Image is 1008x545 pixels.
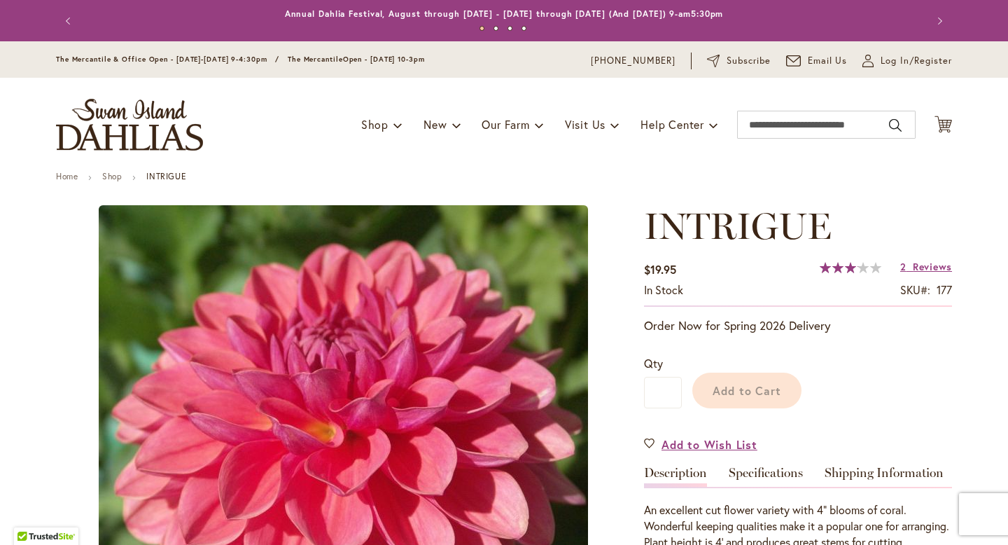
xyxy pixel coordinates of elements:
[924,7,952,35] button: Next
[644,282,683,298] div: Availability
[881,54,952,68] span: Log In/Register
[343,55,425,64] span: Open - [DATE] 10-3pm
[644,282,683,297] span: In stock
[640,117,704,132] span: Help Center
[661,436,757,453] span: Add to Wish List
[146,171,186,181] strong: INTRIGUE
[644,204,832,248] span: INTRIGUE
[644,356,663,371] span: Qty
[285,8,724,19] a: Annual Dahlia Festival, August through [DATE] - [DATE] through [DATE] (And [DATE]) 9-am5:30pm
[482,117,529,132] span: Our Farm
[644,262,676,277] span: $19.95
[521,26,526,31] button: 4 of 4
[825,467,944,487] a: Shipping Information
[361,117,388,132] span: Shop
[56,7,84,35] button: Previous
[56,171,78,181] a: Home
[644,467,707,487] a: Description
[479,26,484,31] button: 1 of 4
[937,282,952,298] div: 177
[707,54,771,68] a: Subscribe
[644,436,757,453] a: Add to Wish List
[56,99,203,151] a: store logo
[808,54,848,68] span: Email Us
[820,262,881,273] div: 63%
[913,260,952,273] span: Reviews
[900,260,906,273] span: 2
[900,282,930,297] strong: SKU
[862,54,952,68] a: Log In/Register
[786,54,848,68] a: Email Us
[507,26,512,31] button: 3 of 4
[102,171,122,181] a: Shop
[900,260,952,273] a: 2 Reviews
[423,117,447,132] span: New
[727,54,771,68] span: Subscribe
[644,317,952,334] p: Order Now for Spring 2026 Delivery
[56,55,343,64] span: The Mercantile & Office Open - [DATE]-[DATE] 9-4:30pm / The Mercantile
[591,54,675,68] a: [PHONE_NUMBER]
[729,467,803,487] a: Specifications
[493,26,498,31] button: 2 of 4
[565,117,605,132] span: Visit Us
